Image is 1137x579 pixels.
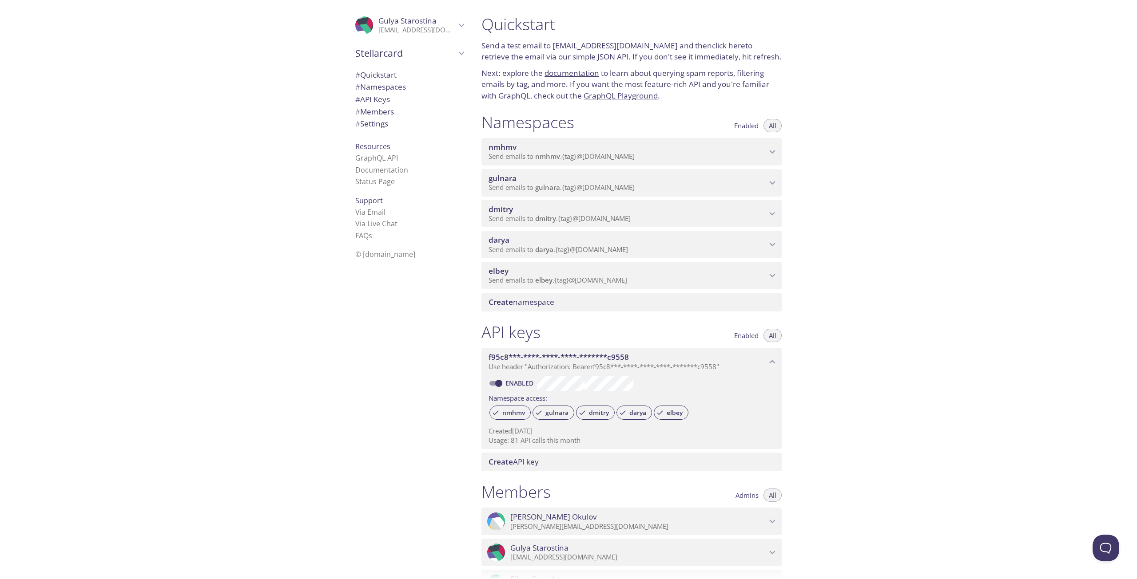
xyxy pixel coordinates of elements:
[535,276,553,284] span: elbey
[510,522,767,531] p: [PERSON_NAME][EMAIL_ADDRESS][DOMAIN_NAME]
[355,106,360,117] span: #
[355,94,390,104] span: API Keys
[348,69,471,81] div: Quickstart
[489,142,517,152] span: nmhmv
[355,70,360,80] span: #
[576,406,615,420] div: dmitry
[497,409,530,417] span: nmhmv
[481,508,782,535] div: Vladimir Okulov
[355,177,395,186] a: Status Page
[481,539,782,566] div: Gulya Starostina
[763,488,782,502] button: All
[661,409,688,417] span: elbey
[553,40,678,51] a: [EMAIL_ADDRESS][DOMAIN_NAME]
[510,512,597,522] span: [PERSON_NAME] Okulov
[763,329,782,342] button: All
[545,68,599,78] a: documentation
[729,119,764,132] button: Enabled
[535,152,560,161] span: nmhmv
[616,406,652,420] div: darya
[510,553,767,562] p: [EMAIL_ADDRESS][DOMAIN_NAME]
[712,40,745,51] a: click here
[348,81,471,93] div: Namespaces
[540,409,574,417] span: gulnara
[489,457,539,467] span: API key
[489,173,517,183] span: gulnara
[348,11,471,40] div: Gulya Starostina
[355,70,397,80] span: Quickstart
[355,207,386,217] a: Via Email
[481,40,782,63] p: Send a test email to and then to retrieve the email via our simple JSON API. If you don't see it ...
[481,262,782,289] div: elbey namespace
[355,106,394,117] span: Members
[489,235,509,245] span: darya
[481,293,782,311] div: Create namespace
[355,82,360,92] span: #
[535,245,553,254] span: darya
[489,436,775,445] p: Usage: 81 API calls this month
[481,322,541,342] h1: API keys
[489,457,513,467] span: Create
[533,406,574,420] div: gulnara
[489,391,547,404] label: Namespace access:
[654,406,688,420] div: elbey
[481,453,782,471] div: Create API Key
[355,231,372,240] a: FAQ
[489,183,635,192] span: Send emails to . {tag} @[DOMAIN_NAME]
[481,200,782,228] div: dmitry namespace
[504,379,537,387] a: Enabled
[355,219,398,228] a: Via Live Chat
[489,297,513,307] span: Create
[489,204,513,214] span: dmitry
[489,297,554,307] span: namespace
[489,245,628,254] span: Send emails to . {tag} @[DOMAIN_NAME]
[535,183,560,192] span: gulnara
[348,42,471,65] div: Stellarcard
[510,543,568,553] span: Gulya Starostina
[481,67,782,102] p: Next: explore the to learn about querying spam reports, filtering emails by tag, and more. If you...
[535,214,556,223] span: dmitry
[481,112,574,132] h1: Namespaces
[481,482,551,502] h1: Members
[378,26,456,35] p: [EMAIL_ADDRESS][DOMAIN_NAME]
[730,488,764,502] button: Admins
[481,231,782,258] div: darya namespace
[348,93,471,106] div: API Keys
[355,249,415,259] span: © [DOMAIN_NAME]
[481,138,782,165] div: nmhmv namespace
[355,153,398,163] a: GraphQL API
[355,165,408,175] a: Documentation
[481,169,782,197] div: gulnara namespace
[489,152,635,161] span: Send emails to . {tag} @[DOMAIN_NAME]
[489,214,631,223] span: Send emails to . {tag} @[DOMAIN_NAME]
[355,47,456,59] span: Stellarcard
[355,82,406,92] span: Namespaces
[584,91,658,101] a: GraphQL Playground
[489,266,509,276] span: elbey
[763,119,782,132] button: All
[729,329,764,342] button: Enabled
[584,409,614,417] span: dmitry
[489,406,531,420] div: nmhmv
[1093,535,1119,561] iframe: Help Scout Beacon - Open
[355,118,388,129] span: Settings
[348,118,471,130] div: Team Settings
[348,106,471,118] div: Members
[489,276,627,284] span: Send emails to . {tag} @[DOMAIN_NAME]
[489,426,775,436] p: Created [DATE]
[355,142,390,151] span: Resources
[378,16,437,26] span: Gulya Starostina
[355,196,383,205] span: Support
[369,231,372,240] span: s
